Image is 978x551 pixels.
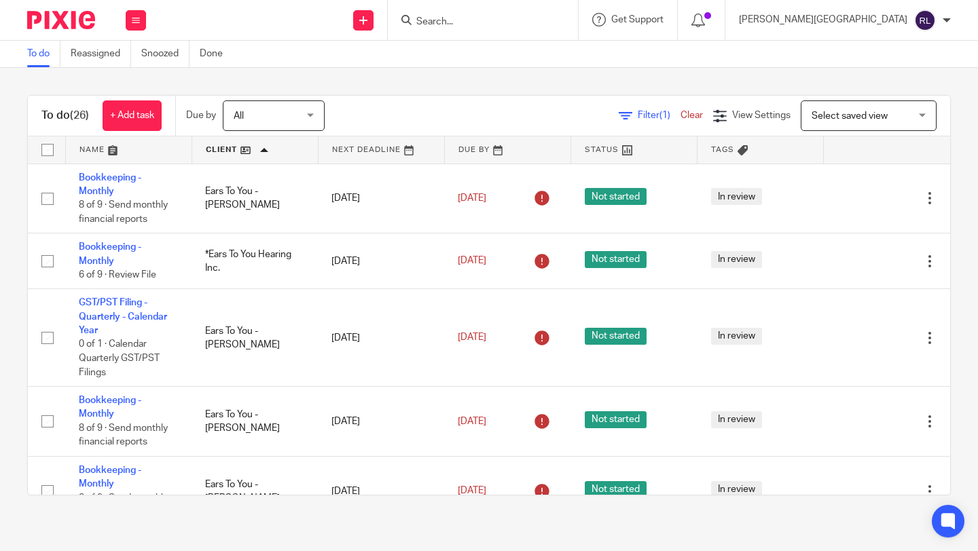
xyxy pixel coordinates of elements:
a: Done [200,41,233,67]
span: Not started [585,328,647,345]
span: [DATE] [458,417,486,426]
span: In review [711,411,762,428]
a: To do [27,41,60,67]
span: Not started [585,411,647,428]
a: Bookkeeping - Monthly [79,396,141,419]
img: svg%3E [914,9,936,31]
td: *Ears To You Hearing Inc. [192,233,318,289]
span: Filter [638,111,681,120]
span: 8 of 9 · Send monthly financial reports [79,493,168,517]
a: Bookkeeping - Monthly [79,242,141,265]
span: In review [711,481,762,498]
td: [DATE] [318,233,444,289]
span: [DATE] [458,333,486,343]
p: Due by [186,109,216,122]
span: (26) [70,110,89,121]
span: Select saved view [812,111,888,121]
span: 6 of 9 · Review File [79,270,156,280]
a: + Add task [103,100,162,131]
span: (1) [659,111,670,120]
td: Ears To You - [PERSON_NAME] [192,164,318,233]
td: [DATE] [318,164,444,233]
span: All [234,111,244,121]
a: Snoozed [141,41,189,67]
span: 8 of 9 · Send monthly financial reports [79,423,168,447]
span: In review [711,188,762,205]
p: [PERSON_NAME][GEOGRAPHIC_DATA] [739,13,907,26]
td: Ears To You - [PERSON_NAME] [192,289,318,387]
span: Not started [585,251,647,268]
span: [DATE] [458,193,486,203]
a: Clear [681,111,703,120]
td: [DATE] [318,387,444,457]
a: GST/PST Filing - Quarterly - Calendar Year [79,298,167,335]
span: View Settings [732,111,791,120]
a: Reassigned [71,41,131,67]
a: Bookkeeping - Monthly [79,173,141,196]
span: Get Support [611,15,664,24]
td: [DATE] [318,289,444,387]
span: In review [711,328,762,345]
td: [DATE] [318,456,444,526]
img: Pixie [27,11,95,29]
span: 0 of 1 · Calendar Quarterly GST/PST Filings [79,340,160,377]
h1: To do [41,109,89,123]
input: Search [415,16,537,28]
span: [DATE] [458,256,486,266]
span: Not started [585,188,647,205]
span: 8 of 9 · Send monthly financial reports [79,200,168,224]
td: Ears To You - [PERSON_NAME] [192,387,318,457]
td: Ears To You - [PERSON_NAME] [192,456,318,526]
a: Bookkeeping - Monthly [79,465,141,489]
span: In review [711,251,762,268]
span: Not started [585,481,647,498]
span: [DATE] [458,487,486,496]
span: Tags [711,146,734,153]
